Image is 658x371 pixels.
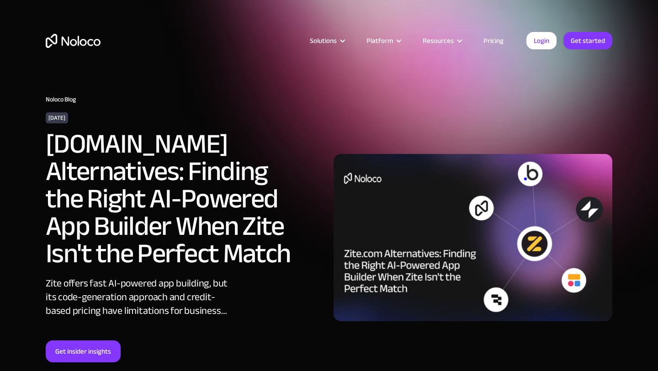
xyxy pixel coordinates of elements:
div: [DATE] [46,112,68,123]
div: Solutions [298,35,355,47]
div: Platform [366,35,393,47]
h1: Noloco Blog [46,96,612,103]
a: home [46,34,101,48]
div: Resources [411,35,472,47]
a: Get insider insights [46,340,121,362]
a: Pricing [472,35,515,47]
div: Solutions [310,35,337,47]
a: Login [526,32,557,49]
h2: [DOMAIN_NAME] Alternatives: Finding the Right AI-Powered App Builder When Zite Isn't the Perfect ... [46,130,297,267]
a: Get started [563,32,612,49]
div: Resources [423,35,454,47]
div: Platform [355,35,411,47]
div: Zite offers fast AI-powered app building, but its code-generation approach and credit-based prici... [46,276,233,318]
